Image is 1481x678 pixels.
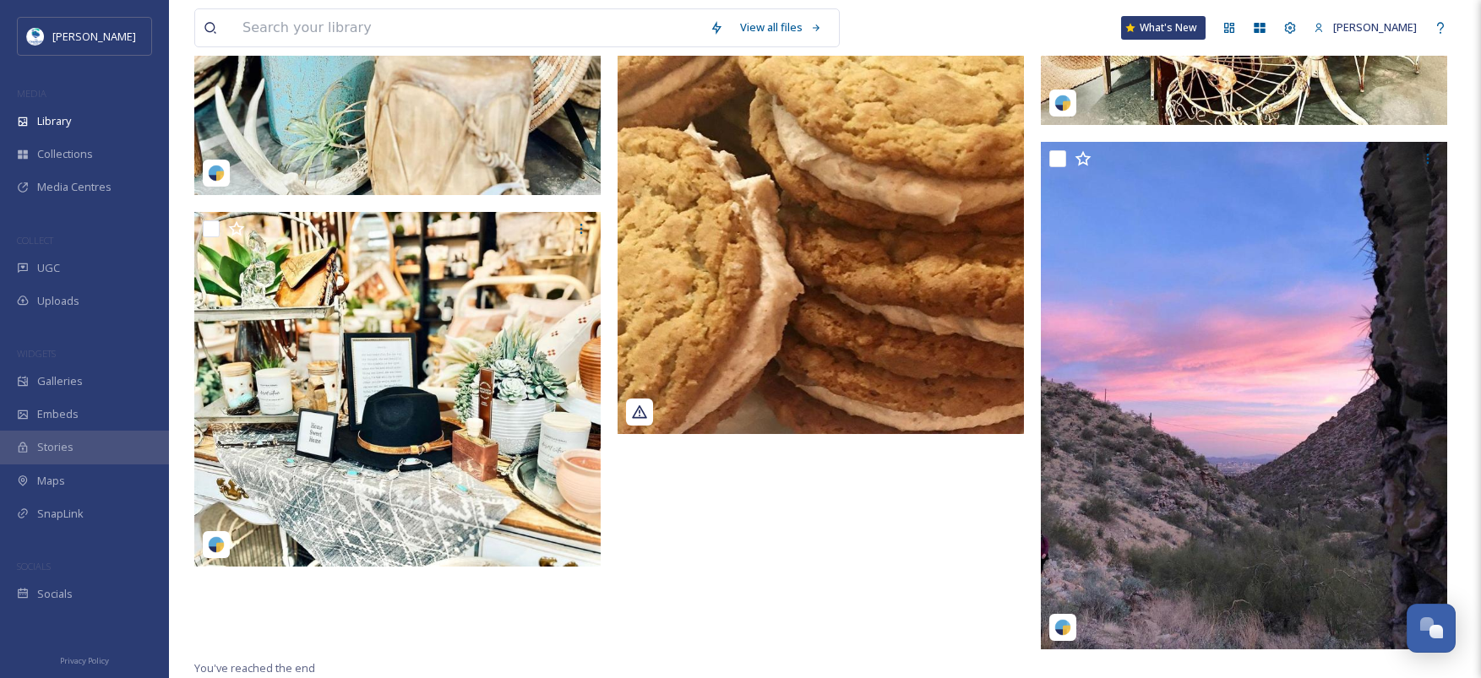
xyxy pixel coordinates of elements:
img: highlandyardvintagemarket_05072025_09b686ba-a474-3fe1-ac0b-6781469da8ec.jpg [194,212,601,567]
span: SnapLink [37,506,84,522]
span: Uploads [37,293,79,309]
span: Library [37,113,71,129]
img: snapsea-logo.png [1054,95,1071,111]
input: Search your library [234,9,701,46]
span: COLLECT [17,234,53,247]
img: arizona_patty_04102025_17922348032001919.jpg [1041,142,1447,649]
span: Socials [37,586,73,602]
a: Privacy Policy [60,649,109,670]
img: tatteredaprons_04102025_1599619345896774891_3246279521.jpg [618,28,1024,434]
button: Open Chat [1407,604,1456,653]
span: Stories [37,439,74,455]
a: View all files [732,11,830,44]
span: MEDIA [17,87,46,100]
img: snapsea-logo.png [1054,619,1071,636]
img: download.jpeg [27,28,44,45]
span: Media Centres [37,179,112,195]
span: Embeds [37,406,79,422]
img: snapsea-logo.png [208,536,225,553]
span: UGC [37,260,60,276]
span: [PERSON_NAME] [1333,19,1417,35]
span: Maps [37,473,65,489]
a: [PERSON_NAME] [1305,11,1425,44]
span: Collections [37,146,93,162]
span: Privacy Policy [60,655,109,666]
img: snapsea-logo.png [208,165,225,182]
span: [PERSON_NAME] [52,29,136,44]
span: You've reached the end [194,660,315,675]
span: SOCIALS [17,560,51,572]
span: WIDGETS [17,347,56,360]
a: What's New [1121,16,1206,40]
span: Galleries [37,373,83,389]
